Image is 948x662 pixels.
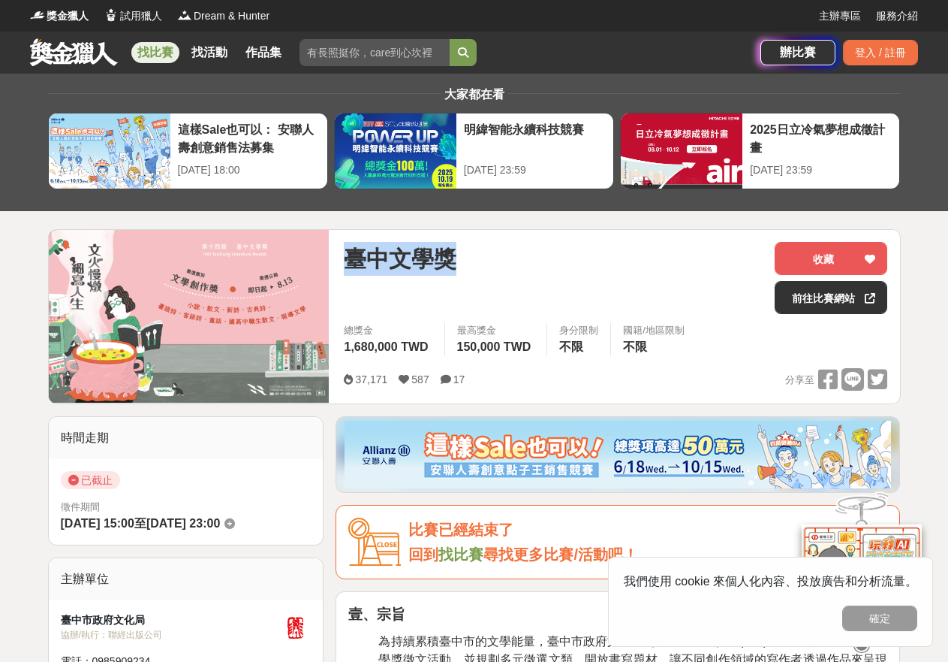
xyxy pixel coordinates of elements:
[177,8,269,24] a: LogoDream & Hunter
[750,162,892,178] div: [DATE] 23:59
[49,558,324,600] div: 主辦單位
[178,162,320,178] div: [DATE] 18:00
[785,369,814,391] span: 分享至
[457,323,535,338] span: 最高獎金
[30,8,45,23] img: Logo
[348,518,401,567] img: Icon
[120,8,162,24] span: 試用獵人
[104,8,119,23] img: Logo
[464,162,606,178] div: [DATE] 23:59
[623,323,685,338] div: 國籍/地區限制
[49,417,324,459] div: 時間走期
[134,517,146,530] span: 至
[30,8,89,24] a: Logo獎金獵人
[775,281,887,314] a: 前往比賽網站
[876,8,918,24] a: 服務介紹
[49,230,330,403] img: Cover Image
[411,373,429,385] span: 587
[624,575,917,588] span: 我們使用 cookie 來個人化內容、投放廣告和分析流量。
[802,524,922,624] img: d2146d9a-e6f6-4337-9592-8cefde37ba6b.png
[842,606,917,631] button: 確定
[61,517,134,530] span: [DATE] 15:00
[408,518,887,543] div: 比賽已經結束了
[344,323,432,338] span: 總獎金
[239,42,287,63] a: 作品集
[178,121,320,155] div: 這樣Sale也可以： 安聯人壽創意銷售法募集
[344,242,456,276] span: 臺中文學獎
[299,39,450,66] input: 有長照挺你，care到心坎裡！青春出手，拍出照顧 影音徵件活動
[843,40,918,65] div: 登入 / 註冊
[441,88,508,101] span: 大家都在看
[620,113,900,189] a: 2025日立冷氣夢想成徵計畫[DATE] 23:59
[453,373,465,385] span: 17
[177,8,192,23] img: Logo
[345,421,891,488] img: dcc59076-91c0-4acb-9c6b-a1d413182f46.png
[47,8,89,24] span: 獎金獵人
[61,471,120,489] span: 已截止
[355,373,387,385] span: 37,171
[344,340,428,353] span: 1,680,000 TWD
[146,517,220,530] span: [DATE] 23:00
[185,42,233,63] a: 找活動
[775,242,887,275] button: 收藏
[334,113,614,189] a: 明緯智能永續科技競賽[DATE] 23:59
[457,340,531,353] span: 150,000 TWD
[464,121,606,155] div: 明緯智能永續科技競賽
[750,121,892,155] div: 2025日立冷氣夢想成徵計畫
[483,546,638,563] span: 尋找更多比賽/活動吧！
[559,323,598,338] div: 身分限制
[408,546,438,563] span: 回到
[48,113,328,189] a: 這樣Sale也可以： 安聯人壽創意銷售法募集[DATE] 18:00
[61,501,100,512] span: 徵件期間
[348,606,405,622] strong: 壹、宗旨
[819,8,861,24] a: 主辦專區
[760,40,835,65] a: 辦比賽
[194,8,269,24] span: Dream & Hunter
[559,340,583,353] span: 不限
[623,340,647,353] span: 不限
[438,546,483,563] a: 找比賽
[61,628,281,642] div: 協辦/執行： 聯經出版公司
[61,612,281,628] div: 臺中市政府文化局
[104,8,162,24] a: Logo試用獵人
[131,42,179,63] a: 找比賽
